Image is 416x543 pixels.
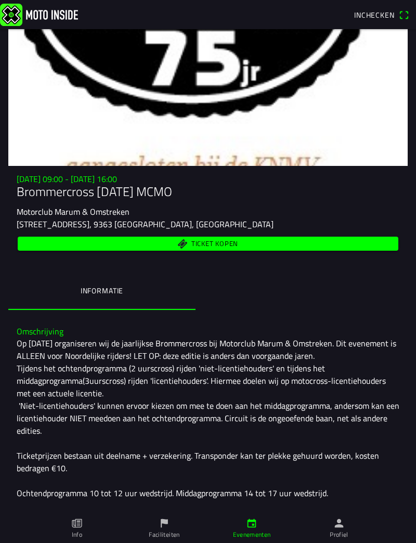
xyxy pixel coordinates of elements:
ion-label: Informatie [81,285,123,296]
ion-text: Motorclub Marum & Omstreken [17,205,129,218]
ion-label: Profiel [330,530,348,539]
ion-icon: calendar [246,518,257,529]
ion-label: Faciliteiten [149,530,179,539]
a: Incheckenqr scanner [349,6,414,23]
h3: Omschrijving [17,327,399,337]
ion-icon: paper [71,518,83,529]
ion-label: Evenementen [233,530,271,539]
div: Op [DATE] organiseren wij de jaarlijkse Brommercross bij Motorclub Marum & Omstreken. Dit eveneme... [17,337,399,499]
ion-text: [STREET_ADDRESS], 9363 [GEOGRAPHIC_DATA], [GEOGRAPHIC_DATA] [17,218,274,230]
span: Ticket kopen [191,240,238,247]
ion-icon: flag [159,518,170,529]
ion-label: Info [72,530,82,539]
ion-icon: person [333,518,345,529]
span: Inchecken [354,9,395,20]
h1: Brommercross [DATE] MCMO [17,184,399,199]
h3: [DATE] 09:00 - [DATE] 16:00 [17,174,399,184]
